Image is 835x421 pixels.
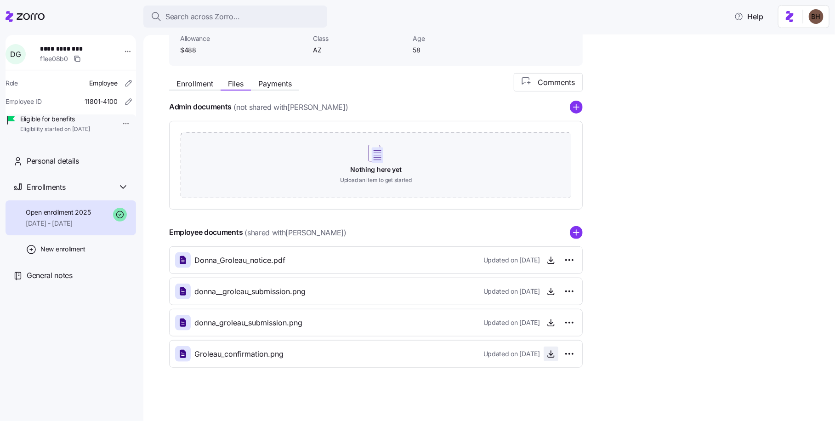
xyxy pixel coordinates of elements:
[258,80,292,87] span: Payments
[180,34,306,43] span: Allowance
[26,208,91,217] span: Open enrollment 2025
[228,80,244,87] span: Files
[27,182,65,193] span: Enrollments
[10,51,21,58] span: D G
[194,255,285,266] span: Donna_Groleau_notice.pdf
[40,245,85,254] span: New enrollment
[85,97,118,106] span: 11801-4100
[26,219,91,228] span: [DATE] - [DATE]
[244,227,346,239] span: (shared with [PERSON_NAME] )
[20,125,90,133] span: Eligibility started on [DATE]
[165,11,240,23] span: Search across Zorro...
[233,102,348,113] span: (not shared with [PERSON_NAME] )
[538,77,575,88] span: Comments
[483,318,540,327] span: Updated on [DATE]
[313,46,405,55] span: AZ
[143,6,327,28] button: Search across Zorro...
[89,79,118,88] span: Employee
[570,101,583,114] svg: add icon
[27,270,73,281] span: General notes
[169,102,232,112] h4: Admin documents
[6,97,42,106] span: Employee ID
[194,348,284,360] span: Groleau_confirmation.png
[313,34,405,43] span: Class
[176,80,213,87] span: Enrollment
[570,226,583,239] svg: add icon
[6,79,18,88] span: Role
[483,287,540,296] span: Updated on [DATE]
[734,11,763,22] span: Help
[180,46,306,55] span: $488
[483,349,540,358] span: Updated on [DATE]
[514,73,583,91] button: Comments
[413,34,505,43] span: Age
[40,54,68,63] span: f1ee08b0
[413,46,505,55] span: 58
[194,317,302,329] span: donna_groleau_submission.png
[20,114,90,124] span: Eligible for benefits
[194,286,306,297] span: donna__groleau_submission.png
[809,9,824,24] img: c3c218ad70e66eeb89914ccc98a2927c
[483,256,540,265] span: Updated on [DATE]
[727,7,771,26] button: Help
[169,227,243,238] h4: Employee documents
[27,155,79,167] span: Personal details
